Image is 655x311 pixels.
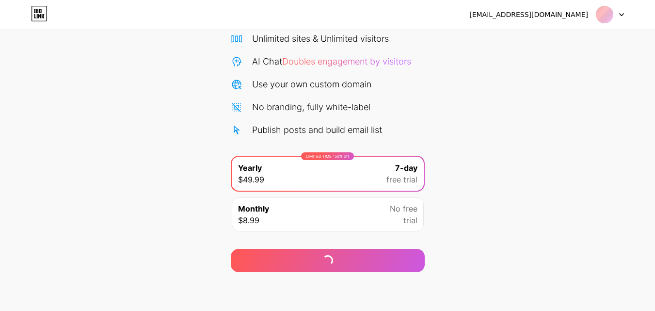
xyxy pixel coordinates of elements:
span: Doubles engagement by visitors [282,56,411,66]
div: AI Chat [252,55,411,68]
div: No branding, fully white-label [252,100,370,114]
span: Monthly [238,203,269,214]
div: Unlimited sites & Unlimited visitors [252,32,389,45]
span: No free [390,203,417,214]
span: free trial [386,174,417,185]
div: Publish posts and build email list [252,123,382,136]
span: 7-day [395,162,417,174]
div: LIMITED TIME : 50% off [301,152,354,160]
div: [EMAIL_ADDRESS][DOMAIN_NAME] [469,10,588,20]
div: Use your own custom domain [252,78,371,91]
span: trial [403,214,417,226]
span: $8.99 [238,214,259,226]
span: $49.99 [238,174,264,185]
span: Yearly [238,162,262,174]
